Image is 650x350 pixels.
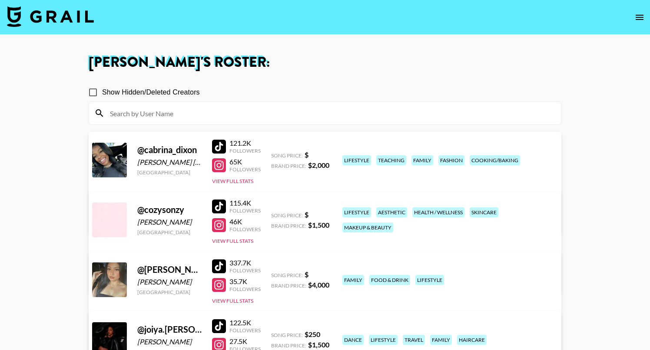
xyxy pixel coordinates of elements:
span: Song Price: [271,332,303,338]
div: family [430,335,452,345]
div: haircare [457,335,487,345]
div: 27.5K [229,337,261,346]
div: travel [403,335,425,345]
strong: $ 4,000 [308,281,329,289]
input: Search by User Name [105,106,556,120]
div: cooking/baking [470,155,520,165]
div: Followers [229,166,261,173]
div: 35.7K [229,277,261,286]
span: Brand Price: [271,163,306,169]
span: Song Price: [271,212,303,219]
div: food & drink [369,275,410,285]
div: fashion [438,155,464,165]
div: [PERSON_NAME] [137,337,202,346]
h1: [PERSON_NAME] 's Roster: [89,56,561,69]
div: teaching [376,155,406,165]
strong: $ [305,210,308,219]
div: @ joiya.[PERSON_NAME] [137,324,202,335]
div: [PERSON_NAME] [137,218,202,226]
div: Followers [229,207,261,214]
div: makeup & beauty [342,222,393,232]
div: lifestyle [342,207,371,217]
div: [PERSON_NAME] [GEOGRAPHIC_DATA][PERSON_NAME] [137,158,202,167]
div: [GEOGRAPHIC_DATA] [137,229,202,236]
div: lifestyle [369,335,398,345]
div: family [411,155,433,165]
div: Followers [229,147,261,154]
button: View Full Stats [212,238,253,244]
img: Grail Talent [7,6,94,27]
div: lifestyle [342,155,371,165]
div: 121.2K [229,139,261,147]
button: View Full Stats [212,298,253,304]
span: Brand Price: [271,342,306,349]
span: Brand Price: [271,282,306,289]
div: 115.4K [229,199,261,207]
div: Followers [229,286,261,292]
div: 65K [229,157,261,166]
div: Followers [229,327,261,334]
button: open drawer [631,9,648,26]
div: lifestyle [415,275,444,285]
div: [GEOGRAPHIC_DATA] [137,289,202,295]
div: Followers [229,267,261,274]
div: [GEOGRAPHIC_DATA] [137,169,202,176]
span: Show Hidden/Deleted Creators [102,87,200,98]
strong: $ 250 [305,330,320,338]
span: Song Price: [271,272,303,278]
span: Song Price: [271,152,303,159]
div: skincare [470,207,498,217]
strong: $ 2,000 [308,161,329,169]
strong: $ [305,270,308,278]
div: 46K [229,217,261,226]
strong: $ [305,150,308,159]
span: Brand Price: [271,222,306,229]
div: dance [342,335,364,345]
div: Followers [229,226,261,232]
div: aesthetic [376,207,407,217]
div: family [342,275,364,285]
div: health / wellness [412,207,464,217]
strong: $ 1,500 [308,340,329,349]
div: @ cabrina_dixon [137,144,202,155]
strong: $ 1,500 [308,221,329,229]
div: @ cozysonzy [137,204,202,215]
div: 122.5K [229,318,261,327]
button: View Full Stats [212,178,253,184]
div: [PERSON_NAME] [137,278,202,286]
div: @ [PERSON_NAME].reynaaa [137,264,202,275]
div: 337.7K [229,258,261,267]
